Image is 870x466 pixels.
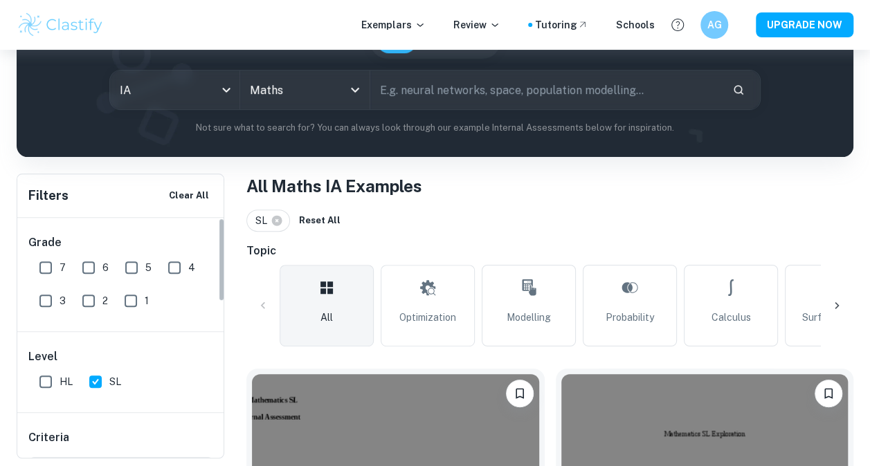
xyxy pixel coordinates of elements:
[506,380,534,407] button: Bookmark
[255,213,273,228] span: SL
[707,17,723,32] h6: AG
[145,260,152,275] span: 5
[370,71,722,109] input: E.g. neural networks, space, population modelling...
[666,13,689,37] button: Help and Feedback
[145,293,149,308] span: 1
[727,78,750,102] button: Search
[110,71,239,109] div: IA
[28,186,69,205] h6: Filters
[345,80,365,100] button: Open
[246,174,853,198] h1: All Maths IA Examples
[700,11,728,39] button: AG
[165,185,212,206] button: Clear All
[60,260,66,275] span: 7
[188,260,195,275] span: 4
[17,11,105,39] img: Clastify logo
[28,234,214,251] h6: Grade
[28,121,842,135] p: Not sure what to search for? You can always look through our example Internal Assessments below f...
[399,310,456,325] span: Optimization
[361,17,426,32] p: Exemplars
[296,210,344,231] button: Reset All
[60,374,73,389] span: HL
[606,310,654,325] span: Probability
[616,17,655,32] a: Schools
[102,260,109,275] span: 6
[815,380,842,407] button: Bookmark
[453,17,500,32] p: Review
[320,310,333,325] span: All
[60,293,66,308] span: 3
[756,12,853,37] button: UPGRADE NOW
[802,310,862,325] span: Surface Area
[246,209,290,232] div: SL
[712,310,751,325] span: Calculus
[246,243,853,259] h6: Topic
[535,17,588,32] a: Tutoring
[28,429,69,446] h6: Criteria
[102,293,108,308] span: 2
[109,374,121,389] span: SL
[507,310,551,325] span: Modelling
[28,348,214,365] h6: Level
